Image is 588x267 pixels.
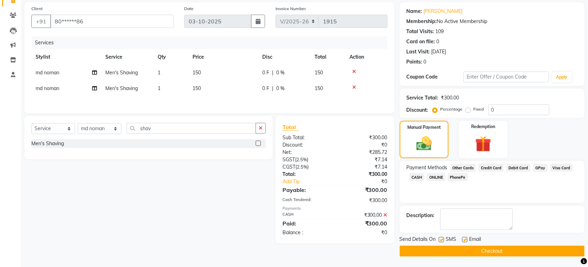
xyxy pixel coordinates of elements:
[533,164,548,172] span: GPay
[409,173,424,181] span: CASH
[335,163,392,171] div: ₹7.14
[463,72,549,82] input: Enter Offer / Coupon Code
[407,124,441,131] label: Manual Payment
[277,163,335,171] div: ( )
[277,149,335,156] div: Net:
[407,18,578,25] div: No Active Membership
[276,85,285,92] span: 0 %
[282,124,299,131] span: Total
[277,212,335,219] div: CASH
[345,178,393,185] div: ₹0
[31,15,51,28] button: +91
[277,134,335,141] div: Sub Total:
[158,69,160,76] span: 1
[407,106,428,114] div: Discount:
[310,49,345,65] th: Total
[448,173,468,181] span: PhonePe
[412,135,437,153] img: _cash.svg
[469,236,481,244] span: Email
[32,36,393,49] div: Services
[407,94,438,102] div: Service Total:
[400,236,436,244] span: Send Details On
[345,49,387,65] th: Action
[552,72,572,82] button: Apply
[470,134,496,154] img: _gift.svg
[127,123,256,134] input: Search or Scan
[277,141,335,149] div: Discount:
[193,85,201,91] span: 150
[315,85,323,91] span: 150
[335,186,392,194] div: ₹300.00
[31,140,64,147] div: Men's Shaving
[335,229,392,236] div: ₹0
[276,69,285,76] span: 0 %
[335,212,392,219] div: ₹300.00
[277,171,335,178] div: Total:
[335,171,392,178] div: ₹300.00
[550,164,573,172] span: Visa Card
[474,106,484,112] label: Fixed
[188,49,258,65] th: Price
[446,236,457,244] span: SMS
[105,69,138,76] span: Men's Shaving
[424,58,427,66] div: 0
[407,164,447,171] span: Payment Methods
[436,28,444,35] div: 109
[407,8,422,15] div: Name:
[277,219,335,228] div: Paid:
[335,197,392,204] div: ₹300.00
[335,219,392,228] div: ₹300.00
[506,164,530,172] span: Debit Card
[282,206,387,212] div: Payments
[450,164,476,172] span: Other Cards
[158,85,160,91] span: 1
[282,156,295,163] span: SGST
[407,212,435,219] div: Description:
[277,156,335,163] div: ( )
[441,94,459,102] div: ₹300.00
[471,124,495,130] label: Redemption
[440,106,463,112] label: Percentage
[407,38,435,45] div: Card on file:
[36,69,59,76] span: md noman
[315,69,323,76] span: 150
[427,173,445,181] span: ONLINE
[296,157,307,162] span: 2.5%
[478,164,504,172] span: Credit Card
[335,141,392,149] div: ₹0
[31,49,101,65] th: Stylist
[424,8,463,15] a: [PERSON_NAME]
[262,85,269,92] span: 0 F
[184,6,194,12] label: Date
[277,186,335,194] div: Payable:
[262,69,269,76] span: 0 F
[407,73,463,81] div: Coupon Code
[36,85,59,91] span: md noman
[31,6,43,12] label: Client
[153,49,188,65] th: Qty
[407,28,434,35] div: Total Visits:
[272,85,273,92] span: |
[277,229,335,236] div: Balance :
[407,18,437,25] div: Membership:
[50,15,174,28] input: Search by Name/Mobile/Email/Code
[277,197,335,204] div: Cash Tendered:
[407,58,422,66] div: Points:
[105,85,138,91] span: Men's Shaving
[335,134,392,141] div: ₹300.00
[437,38,439,45] div: 0
[400,246,585,257] button: Checkout
[335,149,392,156] div: ₹285.72
[335,156,392,163] div: ₹7.14
[272,69,273,76] span: |
[297,164,307,170] span: 2.5%
[282,164,295,170] span: CGST
[276,6,306,12] label: Invoice Number
[193,69,201,76] span: 150
[258,49,310,65] th: Disc
[101,49,153,65] th: Service
[277,178,345,185] a: Add Tip
[407,48,430,55] div: Last Visit:
[431,48,446,55] div: [DATE]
